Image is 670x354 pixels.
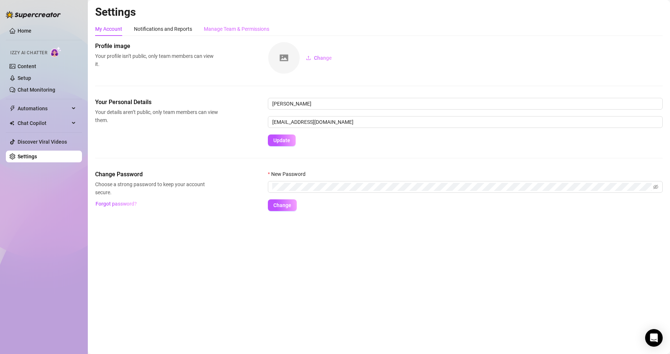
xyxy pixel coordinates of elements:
div: Manage Team & Permissions [204,25,269,33]
span: Izzy AI Chatter [10,49,47,56]
span: upload [306,55,311,60]
button: Update [268,134,296,146]
button: Change [300,52,338,64]
div: Notifications and Reports [134,25,192,33]
button: Forgot password? [95,198,137,210]
input: New Password [272,183,652,191]
img: logo-BBDzfeDw.svg [6,11,61,18]
div: My Account [95,25,122,33]
a: Content [18,63,36,69]
img: square-placeholder.png [268,42,300,74]
div: Open Intercom Messenger [645,329,663,347]
span: Change [273,202,291,208]
a: Chat Monitoring [18,87,55,93]
span: thunderbolt [10,106,15,111]
button: Change [268,199,297,211]
span: Your profile isn’t public, only team members can view it. [95,52,218,68]
span: Choose a strong password to keep your account secure. [95,180,218,196]
span: Your details aren’t public, only team members can view them. [95,108,218,124]
span: Profile image [95,42,218,51]
a: Home [18,28,31,34]
a: Settings [18,154,37,159]
img: AI Chatter [50,47,61,57]
span: Update [273,137,290,143]
span: Forgot password? [96,201,137,207]
span: Automations [18,103,70,114]
span: eye-invisible [653,184,658,189]
input: Enter name [268,98,663,110]
span: Chat Copilot [18,117,70,129]
span: Change Password [95,170,218,179]
label: New Password [268,170,310,178]
h2: Settings [95,5,663,19]
input: Enter new email [268,116,663,128]
a: Discover Viral Videos [18,139,67,145]
span: Your Personal Details [95,98,218,107]
img: Chat Copilot [10,121,14,126]
span: Change [314,55,332,61]
a: Setup [18,75,31,81]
